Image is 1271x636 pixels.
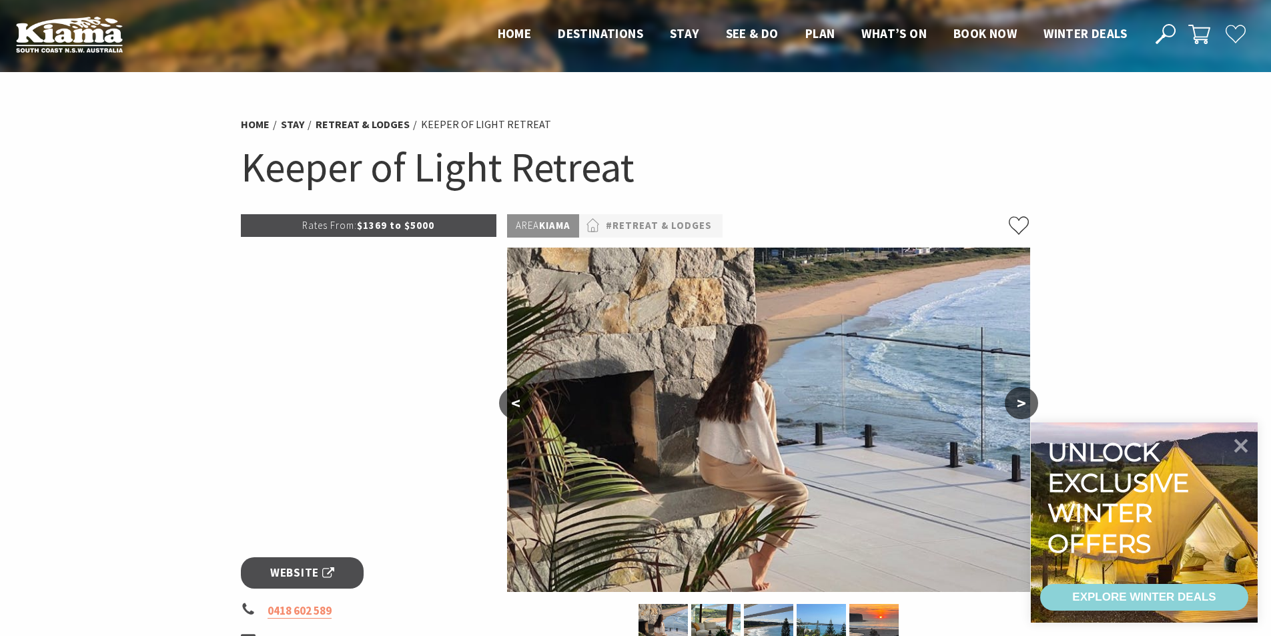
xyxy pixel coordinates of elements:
li: Keeper of Light Retreat [421,116,551,133]
span: Book now [953,25,1017,41]
span: Winter Deals [1043,25,1127,41]
a: Retreat & Lodges [316,117,410,131]
img: Keeper of Light Retreat photo of the balcony [507,248,1030,592]
img: Kiama Logo [16,16,123,53]
a: EXPLORE WINTER DEALS [1040,584,1248,611]
span: Home [498,25,532,41]
div: Unlock exclusive winter offers [1047,437,1195,559]
p: $1369 to $5000 [241,214,497,237]
span: Destinations [558,25,643,41]
a: Home [241,117,270,131]
div: EXPLORE WINTER DEALS [1072,584,1216,611]
span: Rates From: [302,219,357,232]
span: See & Do [726,25,779,41]
span: Website [270,564,334,582]
button: > [1005,387,1038,419]
a: #Retreat & Lodges [606,218,712,234]
span: Area [516,219,539,232]
span: Plan [805,25,835,41]
span: Stay [670,25,699,41]
a: Stay [281,117,304,131]
h1: Keeper of Light Retreat [241,140,1031,194]
p: Kiama [507,214,579,238]
span: What’s On [861,25,927,41]
nav: Main Menu [484,23,1140,45]
a: Website [241,557,364,589]
button: < [499,387,532,419]
a: 0418 602 589 [268,603,332,619]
